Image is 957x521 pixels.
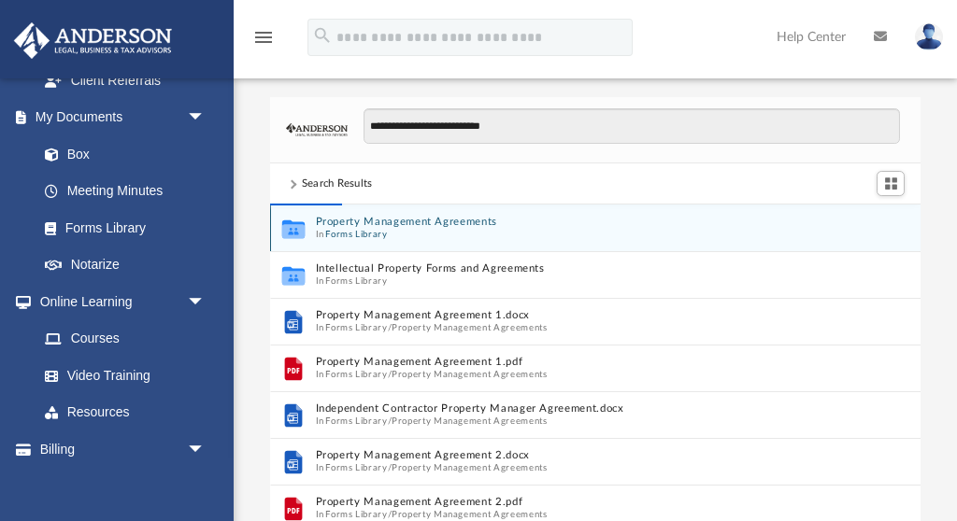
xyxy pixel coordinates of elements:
[387,369,391,381] span: /
[325,462,387,474] button: Forms Library
[387,509,391,521] span: /
[315,369,850,381] span: In
[252,35,275,49] a: menu
[392,509,548,521] button: Property Management Agreements
[392,322,548,334] button: Property Management Agreements
[315,217,850,229] button: Property Management Agreements
[302,176,373,192] div: Search Results
[315,263,850,275] button: Intellectual Property Forms and Agreements
[325,322,387,334] button: Forms Library
[13,99,224,136] a: My Documentsarrow_drop_down
[187,99,224,137] span: arrow_drop_down
[364,108,900,144] input: Search files and folders
[26,173,224,210] a: Meeting Minutes
[392,415,548,428] button: Property Management Agreements
[26,320,224,358] a: Courses
[315,462,850,474] span: In
[13,283,224,320] a: Online Learningarrow_drop_down
[315,415,850,428] span: In
[13,430,234,468] a: Billingarrow_drop_down
[387,415,391,428] span: /
[387,462,391,474] span: /
[26,246,224,284] a: Notarize
[325,415,387,428] button: Forms Library
[387,322,391,334] span: /
[26,209,215,246] a: Forms Library
[26,357,215,394] a: Video Training
[312,25,333,46] i: search
[315,229,850,241] span: In
[325,369,387,381] button: Forms Library
[315,497,850,509] button: Property Management Agreement 2.pdf
[26,62,224,99] a: Client Referrals
[252,26,275,49] i: menu
[315,357,850,369] button: Property Management Agreement 1.pdf
[325,509,387,521] button: Forms Library
[315,509,850,521] span: In
[392,369,548,381] button: Property Management Agreements
[26,394,224,431] a: Resources
[8,22,178,59] img: Anderson Advisors Platinum Portal
[877,171,905,197] button: Switch to Grid View
[315,322,850,334] span: In
[392,462,548,474] button: Property Management Agreements
[915,23,943,50] img: User Pic
[315,275,850,288] span: In
[315,403,850,415] button: Independent Contractor Property Manager Agreement.docx
[325,229,387,241] button: Forms Library
[315,450,850,462] button: Property Management Agreement 2.docx
[187,283,224,321] span: arrow_drop_down
[325,275,387,288] button: Forms Library
[187,430,224,469] span: arrow_drop_down
[315,310,850,322] button: Property Management Agreement 1.docx
[26,135,215,173] a: Box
